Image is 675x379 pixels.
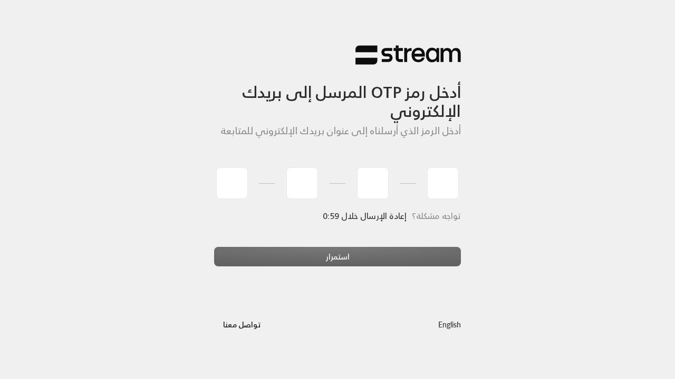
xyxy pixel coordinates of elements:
img: Stream Logo [355,45,461,65]
button: تواصل معنا [214,314,269,334]
h5: أدخل الرمز الذي أرسلناه إلى عنوان بريدك الإلكتروني للمتابعة [214,125,461,137]
a: تواصل معنا [214,318,269,331]
span: إعادة الإرسال خلال 0:59 [323,208,407,223]
span: تواجه مشكلة؟ [412,208,461,223]
h3: أدخل رمز OTP المرسل إلى بريدك الإلكتروني [214,65,461,121]
a: English [438,314,461,334]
